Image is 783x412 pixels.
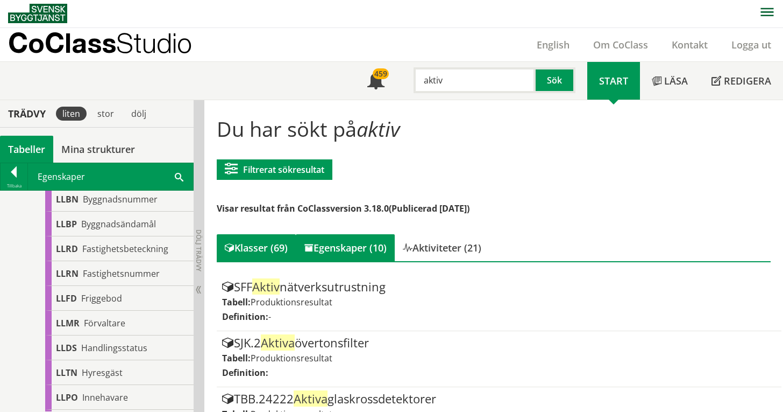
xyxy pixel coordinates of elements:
[294,390,328,407] span: Aktiva
[252,278,280,295] span: Aktiv
[664,74,688,87] span: Läsa
[81,342,147,354] span: Handlingsstatus
[56,107,87,121] div: liten
[357,115,400,143] span: aktiv
[56,218,77,230] span: LLBP
[217,159,332,180] button: Filtrerat sökresultat
[700,62,783,100] a: Redigera
[116,27,192,59] span: Studio
[261,334,295,351] span: Aktiva
[222,367,268,379] label: Definition:
[2,108,52,120] div: Trädvy
[222,311,268,323] label: Definition:
[525,38,581,51] a: English
[28,163,193,190] div: Egenskaper
[217,202,389,214] span: Visar resultat från CoClassversion 3.18.0
[222,296,251,308] label: Tabell:
[81,218,156,230] span: Byggnadsändamål
[56,342,77,354] span: LLDS
[389,202,469,214] span: (Publicerad [DATE])
[125,107,153,121] div: dölj
[56,367,77,379] span: LLTN
[83,193,158,205] span: Byggnadsnummer
[83,268,160,280] span: Fastighetsnummer
[367,73,385,90] span: Notifikationer
[56,243,78,255] span: LLRD
[222,337,776,350] div: SJK.2 övertonsfilter
[720,38,783,51] a: Logga ut
[536,67,575,93] button: Sök
[414,67,536,93] input: Sök
[82,392,128,403] span: Innehavare
[8,37,192,49] p: CoClass
[640,62,700,100] a: Läsa
[1,181,27,190] div: Tillbaka
[175,171,183,182] span: Sök i tabellen
[53,136,143,163] a: Mina strukturer
[56,268,79,280] span: LLRN
[251,352,332,364] span: Produktionsresultat
[599,74,628,87] span: Start
[296,234,395,261] div: Egenskaper (10)
[82,367,123,379] span: Hyresgäst
[8,28,215,61] a: CoClassStudio
[56,193,79,205] span: LLBN
[373,68,389,79] div: 459
[82,243,168,255] span: Fastighetsbeteckning
[268,311,271,323] span: -
[84,317,125,329] span: Förvaltare
[222,393,776,406] div: TBB.24222 glaskrossdetektorer
[660,38,720,51] a: Kontakt
[222,352,251,364] label: Tabell:
[395,234,489,261] div: Aktiviteter (21)
[724,74,771,87] span: Redigera
[587,62,640,100] a: Start
[56,317,80,329] span: LLMR
[56,392,78,403] span: LLPO
[194,229,203,271] span: Dölj trädvy
[222,281,776,294] div: SFF nätverksutrustning
[8,4,67,23] img: Svensk Byggtjänst
[217,234,296,261] div: Klasser (69)
[251,296,332,308] span: Produktionsresultat
[355,62,396,100] a: 459
[217,117,771,141] h1: Du har sökt på
[56,292,77,304] span: LLFD
[91,107,120,121] div: stor
[581,38,660,51] a: Om CoClass
[81,292,122,304] span: Friggebod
